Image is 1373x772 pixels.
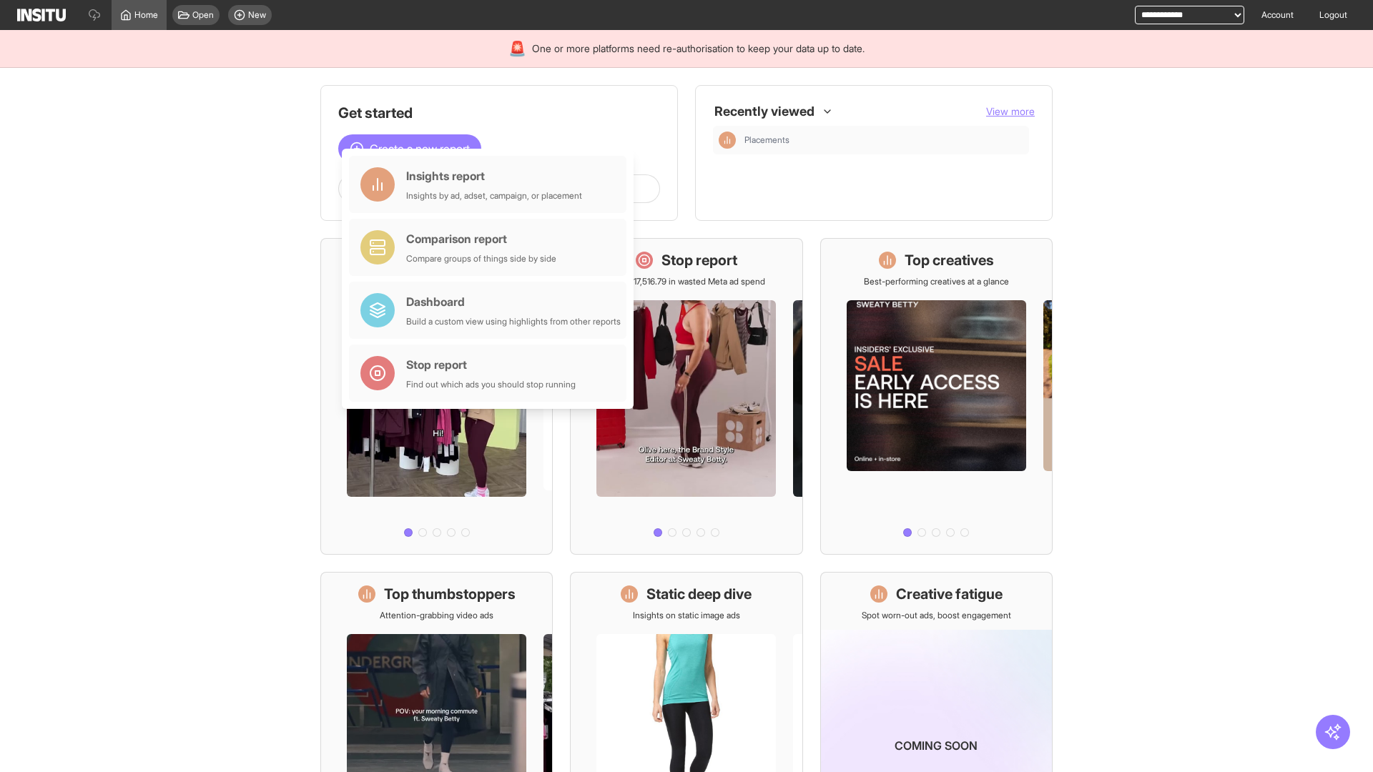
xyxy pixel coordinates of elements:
div: Stop report [406,356,576,373]
div: 🚨 [508,39,526,59]
div: Build a custom view using highlights from other reports [406,316,621,327]
button: Create a new report [338,134,481,163]
div: Comparison report [406,230,556,247]
h1: Static deep dive [646,584,752,604]
span: Placements [744,134,789,146]
a: What's live nowSee all active ads instantly [320,238,553,555]
div: Insights report [406,167,582,184]
span: Open [192,9,214,21]
div: Compare groups of things side by side [406,253,556,264]
span: Create a new report [370,140,470,157]
div: Insights [719,132,736,149]
a: Top creativesBest-performing creatives at a glance [820,238,1053,555]
p: Insights on static image ads [633,610,740,621]
div: Insights by ad, adset, campaign, or placement [406,190,582,202]
h1: Get started [338,103,660,123]
h1: Top creatives [905,250,994,270]
span: One or more platforms need re-authorisation to keep your data up to date. [532,41,865,56]
div: Find out which ads you should stop running [406,379,576,390]
span: New [248,9,266,21]
button: View more [986,104,1035,119]
p: Save £17,516.79 in wasted Meta ad spend [608,276,765,287]
span: Home [134,9,158,21]
span: View more [986,105,1035,117]
h1: Top thumbstoppers [384,584,516,604]
a: Stop reportSave £17,516.79 in wasted Meta ad spend [570,238,802,555]
img: Logo [17,9,66,21]
div: Dashboard [406,293,621,310]
span: Placements [744,134,1023,146]
h1: Stop report [661,250,737,270]
p: Best-performing creatives at a glance [864,276,1009,287]
p: Attention-grabbing video ads [380,610,493,621]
